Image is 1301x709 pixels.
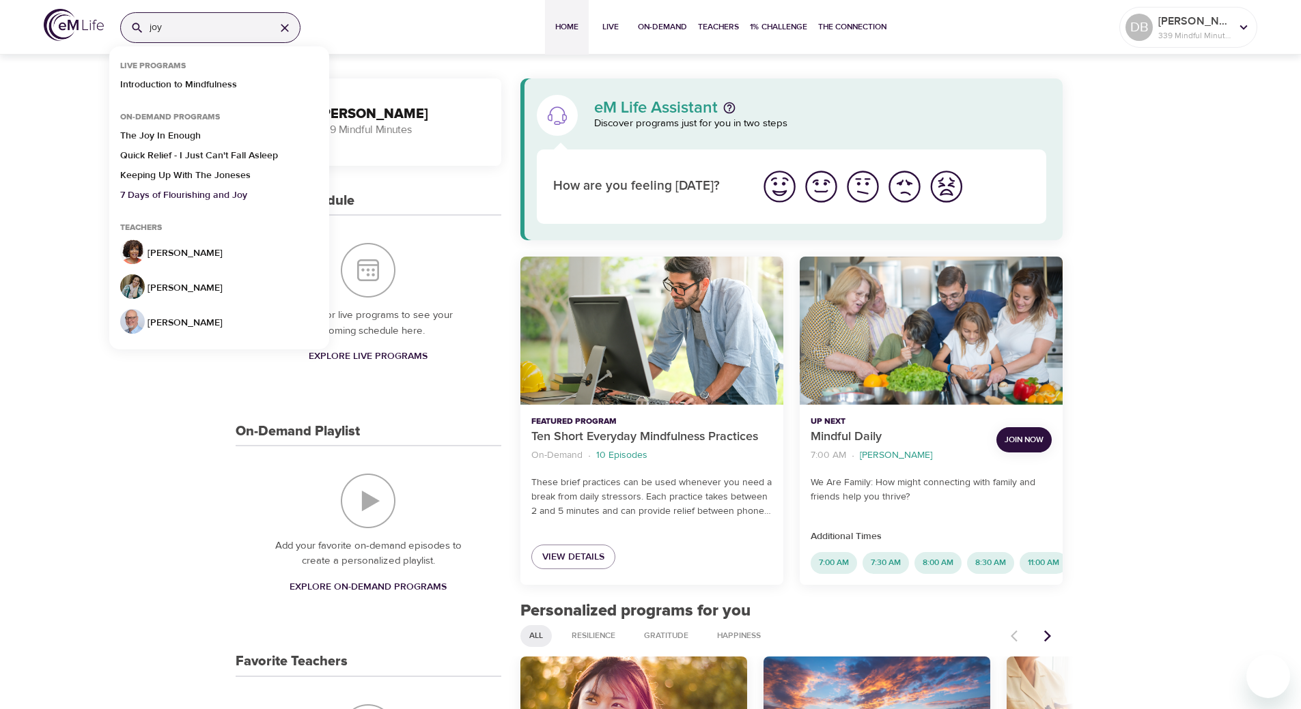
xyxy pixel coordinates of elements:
[309,348,428,365] span: Explore Live Programs
[236,424,360,439] h3: On-Demand Playlist
[120,78,237,98] p: Introduction to Mindfulness
[263,308,474,338] p: Register for live programs to see your upcoming schedule here.
[318,106,485,122] h3: [PERSON_NAME]
[109,61,197,78] div: Live Programs
[148,246,329,261] p: [PERSON_NAME]
[709,630,769,641] span: Happiness
[1158,29,1231,42] p: 339 Mindful Minutes
[546,104,568,126] img: eM Life Assistant
[761,168,798,205] img: great
[636,630,697,641] span: Gratitude
[120,169,251,188] p: Keeping Up With The Joneses
[120,149,278,169] p: Quick Relief - I Just Can't Fall Asleep
[531,416,772,428] p: Featured Program
[811,448,846,463] p: 7:00 AM
[341,243,395,298] img: Your Live Schedule
[1033,621,1063,651] button: Next items
[563,625,624,647] div: Resilience
[698,20,739,34] span: Teachers
[1005,433,1044,447] span: Join Now
[120,309,145,334] img: Jim_Austin_Headshot_min.jpg
[811,552,857,574] div: 7:00 AM
[884,166,925,207] button: I'm feeling bad
[553,177,742,197] p: How are you feeling [DATE]?
[318,122,485,138] p: 339 Mindful Minutes
[914,557,962,568] span: 8:00 AM
[563,630,624,641] span: Resilience
[148,281,329,295] p: [PERSON_NAME]
[531,448,583,463] p: On-Demand
[150,13,264,42] input: Find programs, teachers, etc...
[818,20,886,34] span: The Connection
[263,538,474,569] p: Add your favorite on-demand episodes to create a personalized playlist.
[594,100,718,116] p: eM Life Assistant
[290,579,447,596] span: Explore On-Demand Programs
[594,116,1047,132] p: Discover programs just for you in two steps
[811,428,985,446] p: Mindful Daily
[914,552,962,574] div: 8:00 AM
[148,316,329,330] p: [PERSON_NAME]
[531,476,772,519] p: These brief practices can be used whenever you need a break from daily stressors. Each practice t...
[236,654,348,669] h3: Favorite Teachers
[708,625,770,647] div: Happiness
[531,428,772,446] p: Ten Short Everyday Mindfulness Practices
[594,20,627,34] span: Live
[886,168,923,205] img: bad
[542,549,604,566] span: View Details
[860,448,932,463] p: [PERSON_NAME]
[341,474,395,528] img: On-Demand Playlist
[811,476,1052,504] p: We Are Family: How might connecting with family and friends help you thrive?
[863,552,909,574] div: 7:30 AM
[550,20,583,34] span: Home
[1158,13,1231,29] p: [PERSON_NAME]
[967,552,1014,574] div: 8:30 AM
[852,446,854,465] li: ·
[120,240,145,264] img: Janet_Jackson-min.jpg
[588,446,591,465] li: ·
[635,625,697,647] div: Gratitude
[520,257,783,405] button: Ten Short Everyday Mindfulness Practices
[863,557,909,568] span: 7:30 AM
[811,557,857,568] span: 7:00 AM
[109,112,231,129] div: On-Demand Programs
[759,166,800,207] button: I'm feeling great
[925,166,967,207] button: I'm feeling worst
[1020,557,1067,568] span: 11:00 AM
[802,168,840,205] img: good
[1125,14,1153,41] div: DB
[44,9,104,41] img: logo
[284,575,452,600] a: Explore On-Demand Programs
[596,448,647,463] p: 10 Episodes
[842,166,884,207] button: I'm feeling ok
[1246,654,1290,698] iframe: Button to launch messaging window
[120,129,201,149] p: The Joy In Enough
[800,257,1063,405] button: Mindful Daily
[1020,552,1067,574] div: 11:00 AM
[531,545,615,570] a: View Details
[520,625,552,647] div: All
[811,530,1052,544] p: Additional Times
[844,168,882,205] img: ok
[520,601,1063,621] h2: Personalized programs for you
[109,222,173,240] div: Teachers
[521,630,551,641] span: All
[750,20,807,34] span: 1% Challenge
[303,344,433,369] a: Explore Live Programs
[638,20,687,34] span: On-Demand
[120,188,247,208] p: 7 Days of Flourishing and Joy
[811,416,985,428] p: Up Next
[800,166,842,207] button: I'm feeling good
[927,168,965,205] img: worst
[996,427,1052,452] button: Join Now
[811,446,985,465] nav: breadcrumb
[531,446,772,465] nav: breadcrumb
[967,557,1014,568] span: 8:30 AM
[120,274,145,299] img: Jenny_Mills-min.jpg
